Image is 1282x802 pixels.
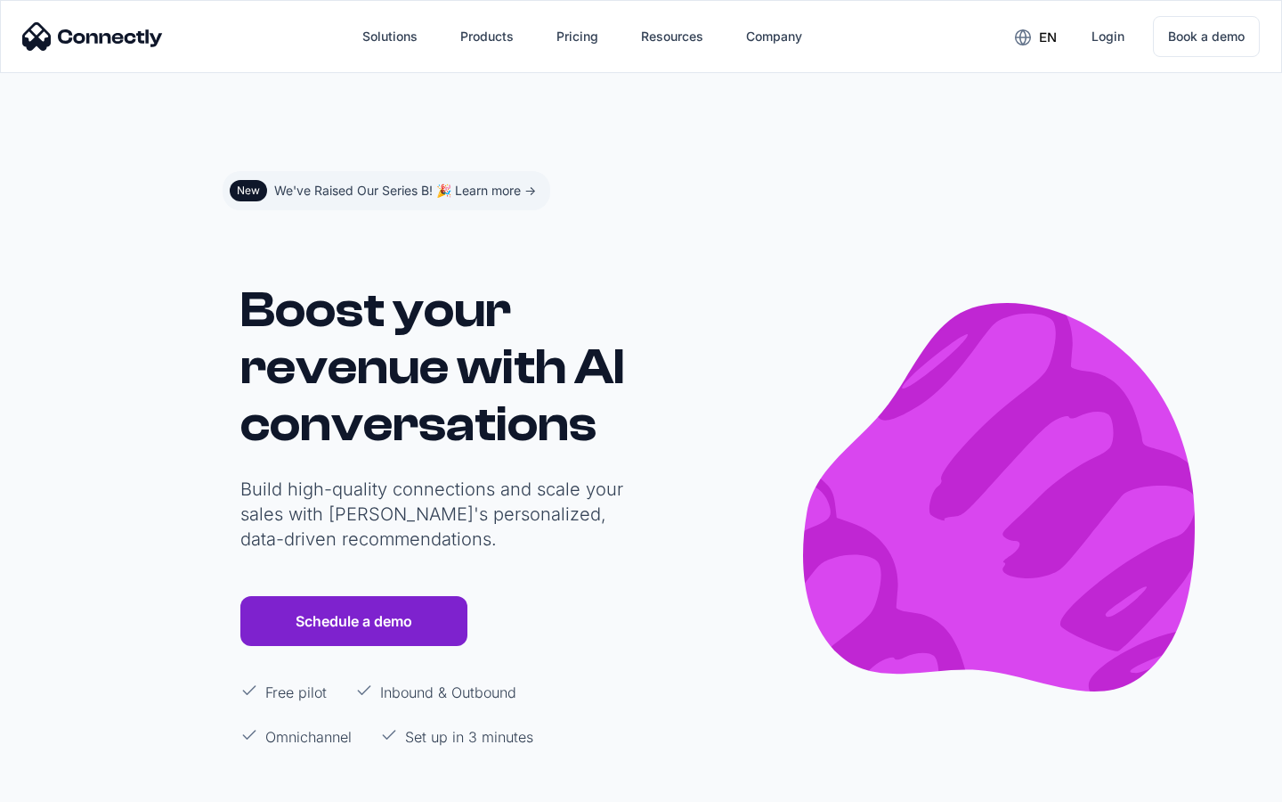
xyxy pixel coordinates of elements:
[380,682,516,703] p: Inbound & Outbound
[265,682,327,703] p: Free pilot
[36,771,107,796] ul: Language list
[240,477,632,552] p: Build high-quality connections and scale your sales with [PERSON_NAME]'s personalized, data-drive...
[265,726,352,748] p: Omnichannel
[362,24,418,49] div: Solutions
[542,15,613,58] a: Pricing
[1077,15,1139,58] a: Login
[1039,25,1057,50] div: en
[1091,24,1124,49] div: Login
[237,184,260,198] div: New
[556,24,598,49] div: Pricing
[274,178,536,203] div: We've Raised Our Series B! 🎉 Learn more ->
[460,24,514,49] div: Products
[746,24,802,49] div: Company
[641,24,703,49] div: Resources
[405,726,533,748] p: Set up in 3 minutes
[223,171,550,210] a: NewWe've Raised Our Series B! 🎉 Learn more ->
[240,596,467,646] a: Schedule a demo
[240,282,632,453] h1: Boost your revenue with AI conversations
[1153,16,1260,57] a: Book a demo
[22,22,163,51] img: Connectly Logo
[18,769,107,796] aside: Language selected: English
